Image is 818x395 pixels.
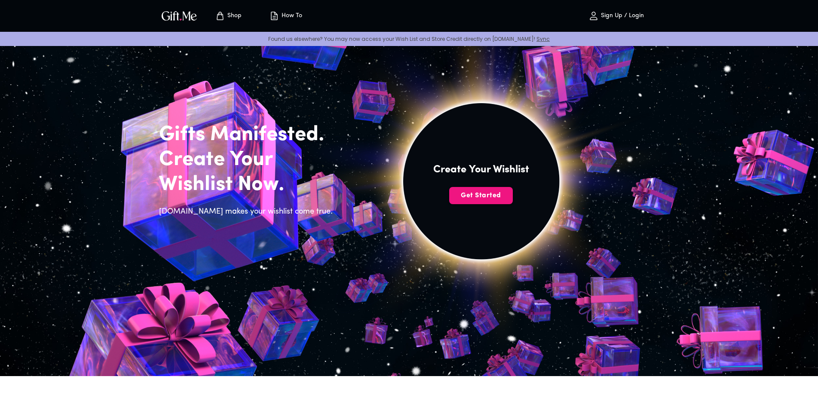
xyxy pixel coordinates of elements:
button: GiftMe Logo [159,11,199,21]
img: hero_sun.png [288,7,674,374]
h2: Create Your [159,147,338,172]
h4: Create Your Wishlist [433,163,529,177]
p: Sign Up / Login [599,12,644,20]
h2: Wishlist Now. [159,172,338,197]
h2: Gifts Manifested. [159,122,338,147]
span: Get Started [449,191,513,200]
button: Sign Up / Login [573,2,659,30]
a: Sync [536,35,550,43]
img: how-to.svg [269,11,279,21]
p: Shop [225,12,242,20]
img: GiftMe Logo [160,9,199,22]
p: How To [279,12,302,20]
button: Get Started [449,187,513,204]
h6: [DOMAIN_NAME] makes your wishlist come true. [159,206,338,218]
button: Store page [205,2,252,30]
p: Found us elsewhere? You may now access your Wish List and Store Credit directly on [DOMAIN_NAME]! [7,35,811,43]
button: How To [262,2,309,30]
